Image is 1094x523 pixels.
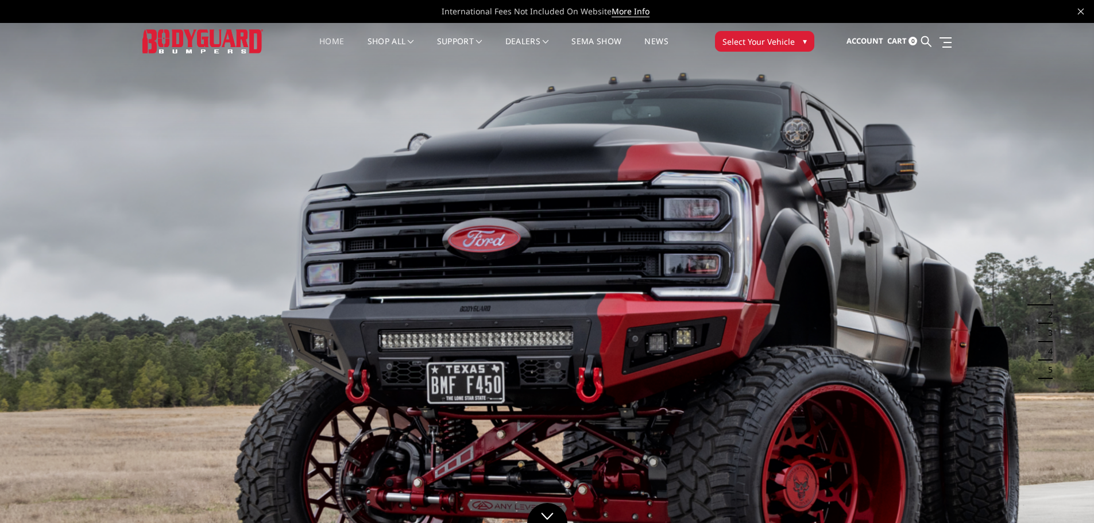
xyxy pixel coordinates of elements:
a: Account [846,26,883,57]
a: Home [319,37,344,60]
button: 2 of 5 [1041,305,1053,324]
span: Select Your Vehicle [722,36,795,48]
button: Select Your Vehicle [715,31,814,52]
button: 1 of 5 [1041,287,1053,305]
a: shop all [368,37,414,60]
button: 3 of 5 [1041,324,1053,342]
a: Dealers [505,37,549,60]
a: SEMA Show [571,37,621,60]
button: 5 of 5 [1041,361,1053,379]
span: 0 [909,37,917,45]
a: Click to Down [527,503,567,523]
a: News [644,37,668,60]
span: ▾ [803,35,807,47]
a: More Info [612,6,650,17]
span: Account [846,36,883,46]
a: Cart 0 [887,26,917,57]
button: 4 of 5 [1041,342,1053,361]
img: BODYGUARD BUMPERS [142,29,263,53]
span: Cart [887,36,907,46]
a: Support [437,37,482,60]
